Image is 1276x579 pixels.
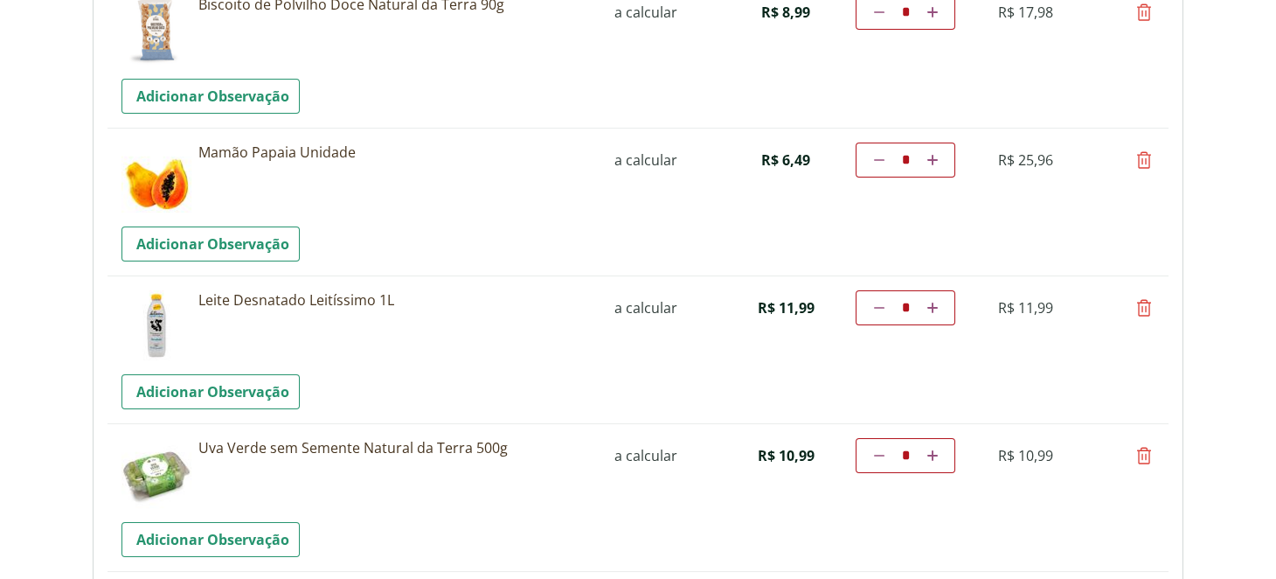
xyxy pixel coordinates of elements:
span: a calcular [614,298,677,317]
span: R$ 25,96 [998,150,1053,170]
span: R$ 8,99 [761,3,810,22]
span: a calcular [614,150,677,170]
span: a calcular [614,446,677,465]
img: Leite Desnatado Leitíssimo 1L [121,290,191,360]
a: Adicionar Observação [121,374,300,409]
span: R$ 17,98 [998,3,1053,22]
a: Leite Desnatado Leitíssimo 1L [198,290,583,310]
span: R$ 6,49 [761,150,810,170]
span: R$ 11,99 [758,298,815,317]
span: R$ 11,99 [998,298,1053,317]
span: a calcular [614,3,677,22]
a: Mamão Papaia Unidade [198,143,583,162]
a: Uva Verde sem Semente Natural da Terra 500g [198,438,583,457]
img: Mamão Papaia Unidade [121,143,191,213]
img: Uva Verde sem Semente Natural da Terra 500g [121,438,191,508]
span: R$ 10,99 [998,446,1053,465]
a: Adicionar Observação [121,79,300,114]
span: R$ 10,99 [758,446,815,465]
a: Adicionar Observação [121,227,300,262]
a: Adicionar Observação [121,522,300,557]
